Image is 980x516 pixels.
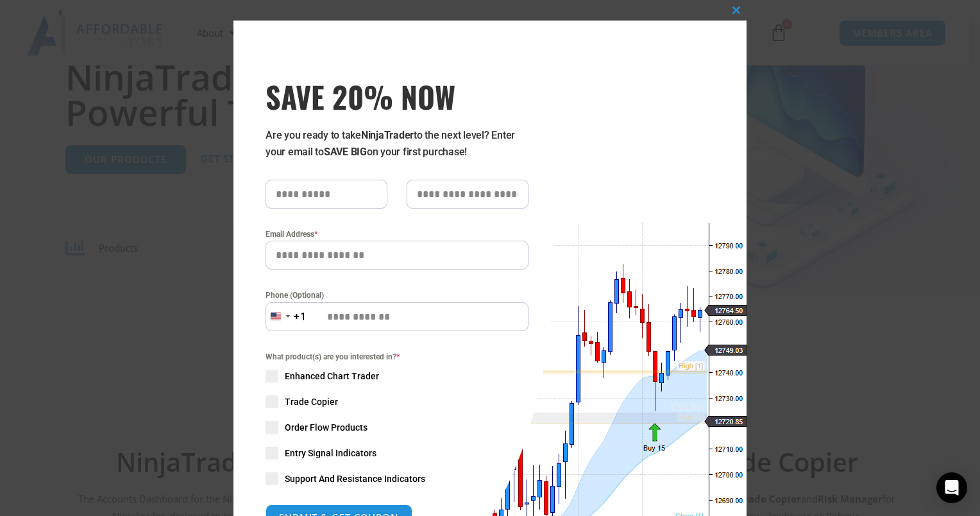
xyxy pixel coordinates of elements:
[266,78,528,114] h3: SAVE 20% NOW
[266,302,307,331] button: Selected country
[266,370,528,383] label: Enhanced Chart Trader
[266,228,528,241] label: Email Address
[361,129,414,141] strong: NinjaTrader
[285,421,367,434] span: Order Flow Products
[266,395,528,408] label: Trade Copier
[285,447,376,460] span: Entry Signal Indicators
[294,309,307,325] div: +1
[266,350,528,363] span: What product(s) are you interested in?
[324,146,367,158] strong: SAVE BIG
[266,472,528,485] label: Support And Resistance Indicators
[285,472,425,485] span: Support And Resistance Indicators
[285,370,379,383] span: Enhanced Chart Trader
[285,395,338,408] span: Trade Copier
[266,421,528,434] label: Order Flow Products
[266,447,528,460] label: Entry Signal Indicators
[266,289,528,302] label: Phone (Optional)
[936,472,967,503] div: Open Intercom Messenger
[266,127,528,160] p: Are you ready to take to the next level? Enter your email to on your first purchase!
